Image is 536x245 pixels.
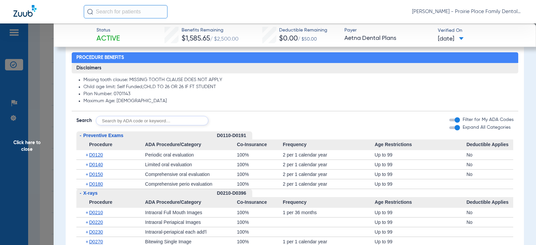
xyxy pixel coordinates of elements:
[375,208,466,217] div: Up to 99
[466,160,513,169] div: No
[96,116,208,125] input: Search by ADA code or keyword…
[86,160,89,169] span: +
[344,27,432,34] span: Payer
[466,197,513,208] span: Deductible Applies
[217,189,252,197] div: D0210-D0396
[83,190,98,196] span: X-rays
[283,150,375,160] div: 2 per 1 calendar year
[210,37,239,42] span: / $2,500.00
[145,139,237,150] span: ADA Procedure/Category
[89,239,103,244] span: D0270
[96,27,120,34] span: Status
[86,179,89,189] span: +
[283,197,375,208] span: Frequency
[466,208,513,217] div: No
[283,139,375,150] span: Frequency
[145,227,237,237] div: Intraoral-periapical each add'l
[87,9,93,15] img: Search Icon
[89,229,103,235] span: D0230
[438,35,464,43] span: [DATE]
[375,139,466,150] span: Age Restrictions
[83,98,514,104] li: Maximum Age: [DEMOGRAPHIC_DATA]
[375,150,466,160] div: Up to 99
[86,208,89,217] span: +
[83,77,514,83] li: Missing tooth clause: MISSING TOOTH CLAUSE DOES NOT APPLY
[76,197,145,208] span: Procedure
[145,170,237,179] div: Comprehensive oral evaluation
[237,197,283,208] span: Co-Insurance
[145,179,237,189] div: Comprehensive perio evaluation
[76,139,145,150] span: Procedure
[84,5,167,18] input: Search for patients
[83,133,124,138] span: Preventive Exams
[89,210,103,215] span: D0210
[145,208,237,217] div: Intraoral Full Mouth Images
[80,190,81,196] span: -
[86,227,89,237] span: +
[375,197,466,208] span: Age Restrictions
[182,27,239,34] span: Benefits Remaining
[375,179,466,189] div: Up to 99
[217,131,252,140] div: D0110-D0191
[89,172,103,177] span: D0150
[463,125,511,130] span: Expand All Categories
[375,160,466,169] div: Up to 99
[83,91,514,97] li: Plan Number: 0701143
[86,150,89,160] span: +
[344,34,432,43] span: Aetna Dental Plans
[461,116,514,123] label: Filter for My ADA Codes
[375,218,466,227] div: Up to 99
[237,170,283,179] div: 100%
[72,52,518,63] h2: Procedure Benefits
[279,27,327,34] span: Deductible Remaining
[89,220,103,225] span: D0220
[466,150,513,160] div: No
[283,170,375,179] div: 2 per 1 calendar year
[89,162,103,167] span: D0140
[466,170,513,179] div: No
[237,227,283,237] div: 100%
[466,218,513,227] div: No
[375,227,466,237] div: Up to 99
[72,63,518,74] h3: Disclaimers
[83,84,514,90] li: Child age limit: Self Funded,CHLD TO 26 OR 26 IF FT STUDENT
[86,218,89,227] span: +
[237,179,283,189] div: 100%
[283,179,375,189] div: 2 per 1 calendar year
[86,170,89,179] span: +
[237,139,283,150] span: Co-Insurance
[145,197,237,208] span: ADA Procedure/Category
[89,181,103,187] span: D0180
[237,150,283,160] div: 100%
[145,218,237,227] div: Intraoral Periapical Images
[76,117,92,124] span: Search
[96,34,120,44] span: Active
[182,35,210,42] span: $1,585.65
[237,208,283,217] div: 100%
[438,27,525,34] span: Verified On
[412,8,523,15] span: [PERSON_NAME] - Prairie Place Family Dental
[375,170,466,179] div: Up to 99
[298,37,317,42] span: / $50.00
[13,5,37,17] img: Zuub Logo
[145,150,237,160] div: Periodic oral evaluation
[237,160,283,169] div: 100%
[283,160,375,169] div: 2 per 1 calendar year
[279,35,298,42] span: $0.00
[283,208,375,217] div: 1 per 36 months
[237,218,283,227] div: 100%
[145,160,237,169] div: Limited oral evaluation
[80,133,81,138] span: -
[89,152,103,158] span: D0120
[466,139,513,150] span: Deductible Applies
